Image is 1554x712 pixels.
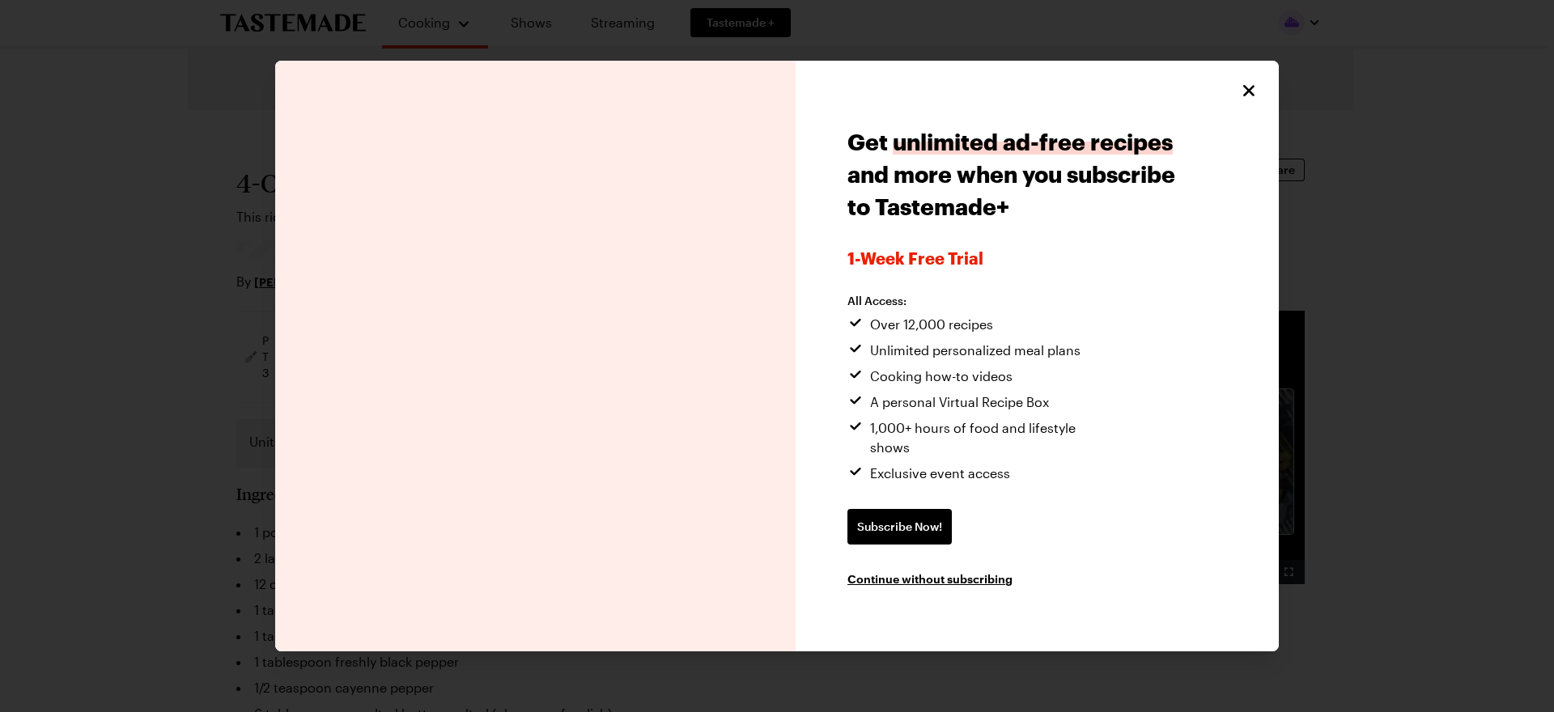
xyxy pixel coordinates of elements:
h1: Get and more when you subscribe to Tastemade+ [847,125,1180,222]
span: Exclusive event access [870,464,1010,483]
h2: All Access: [847,294,1115,308]
span: Over 12,000 recipes [870,315,993,334]
span: Cooking how-to videos [870,367,1013,386]
span: Unlimited personalized meal plans [870,341,1081,360]
span: A personal Virtual Recipe Box [870,392,1049,412]
a: Subscribe Now! [847,509,952,545]
span: Subscribe Now! [857,519,942,535]
span: unlimited ad-free recipes [893,129,1173,155]
button: Continue without subscribing [847,570,1013,587]
img: Tastemade Plus preview image [275,61,796,651]
span: 1,000+ hours of food and lifestyle shows [870,418,1115,457]
span: 1-week Free Trial [847,248,1180,268]
button: Close [1238,80,1259,101]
